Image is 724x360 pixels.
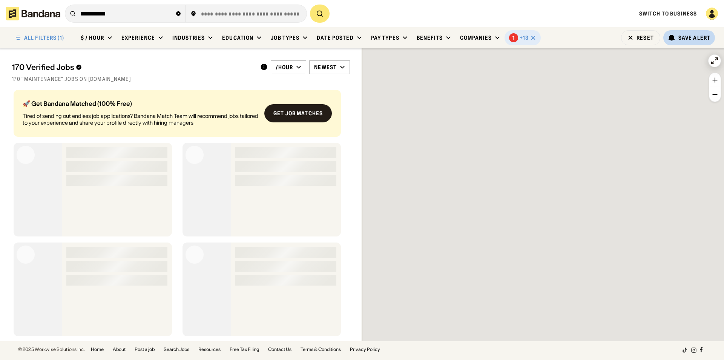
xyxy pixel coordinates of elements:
[317,34,353,41] div: Date Posted
[12,87,350,341] div: grid
[273,111,323,116] div: Get job matches
[81,34,104,41] div: $ / hour
[639,10,697,17] a: Switch to Business
[417,34,443,41] div: Benefits
[91,347,104,352] a: Home
[121,34,155,41] div: Experience
[23,113,258,126] div: Tired of sending out endless job applications? Bandana Match Team will recommend jobs tailored to...
[301,347,341,352] a: Terms & Conditions
[271,34,299,41] div: Job Types
[678,34,710,41] div: Save Alert
[637,35,654,40] div: Reset
[135,347,155,352] a: Post a job
[18,347,85,352] div: © 2025 Workwise Solutions Inc.
[314,64,337,71] div: Newest
[276,64,293,71] div: /hour
[268,347,291,352] a: Contact Us
[222,34,253,41] div: Education
[512,35,515,41] div: 1
[23,100,258,107] div: 🚀 Get Bandana Matched (100% Free)
[12,63,254,72] div: 170 Verified Jobs
[198,347,221,352] a: Resources
[371,34,399,41] div: Pay Types
[113,347,126,352] a: About
[24,35,64,40] div: ALL FILTERS (1)
[164,347,189,352] a: Search Jobs
[172,34,205,41] div: Industries
[350,347,380,352] a: Privacy Policy
[6,7,60,20] img: Bandana logotype
[230,347,259,352] a: Free Tax Filing
[460,34,492,41] div: Companies
[520,34,529,41] div: +13
[12,76,350,82] div: 170 "maintenance" jobs on [DOMAIN_NAME]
